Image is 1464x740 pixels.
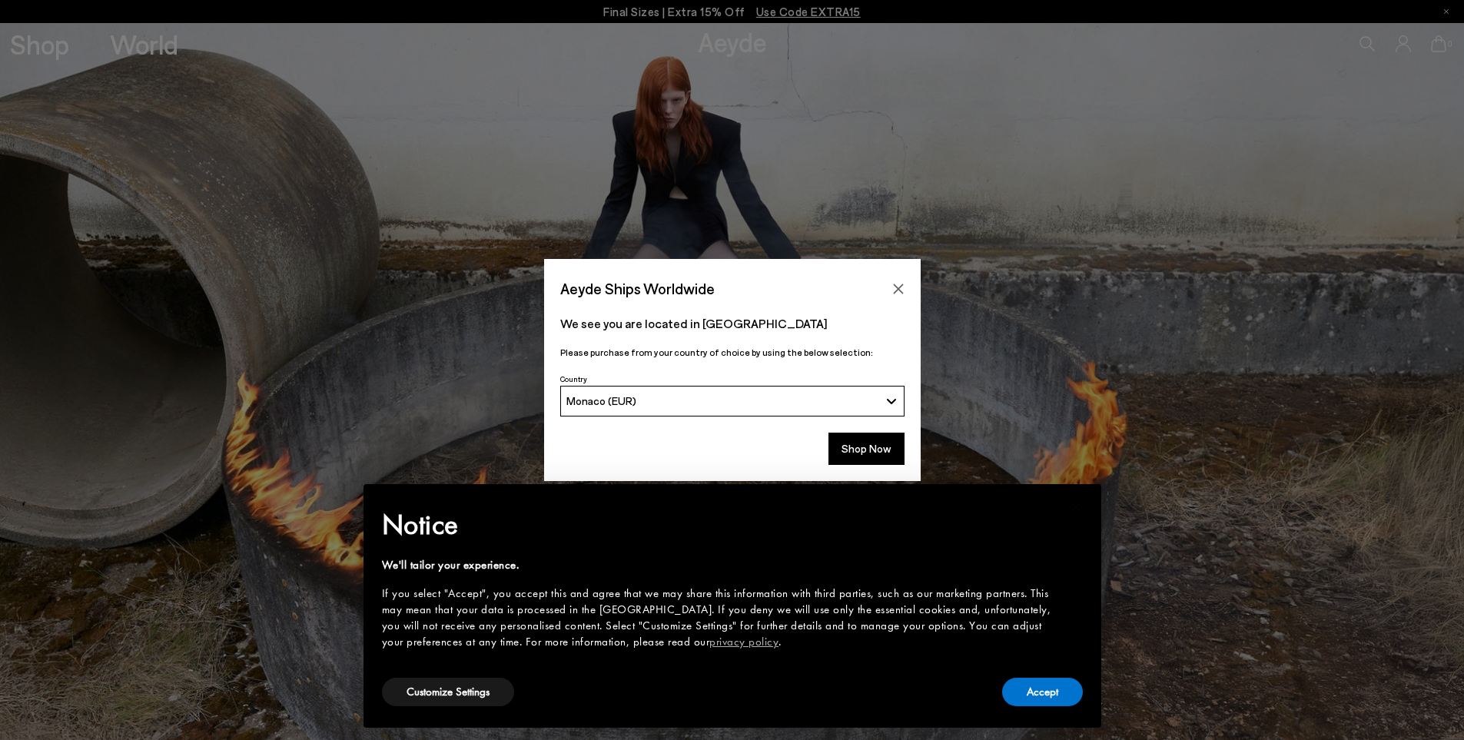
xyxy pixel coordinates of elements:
[887,277,910,300] button: Close
[560,374,587,383] span: Country
[382,678,514,706] button: Customize Settings
[1002,678,1083,706] button: Accept
[709,634,778,649] a: privacy policy
[560,314,905,333] p: We see you are located in [GEOGRAPHIC_DATA]
[382,557,1058,573] div: We'll tailor your experience.
[382,505,1058,545] h2: Notice
[1058,489,1095,526] button: Close this notice
[560,345,905,360] p: Please purchase from your country of choice by using the below selection:
[382,586,1058,650] div: If you select "Accept", you accept this and agree that we may share this information with third p...
[828,433,905,465] button: Shop Now
[566,394,636,407] span: Monaco (EUR)
[560,275,715,302] span: Aeyde Ships Worldwide
[1071,495,1081,519] span: ×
